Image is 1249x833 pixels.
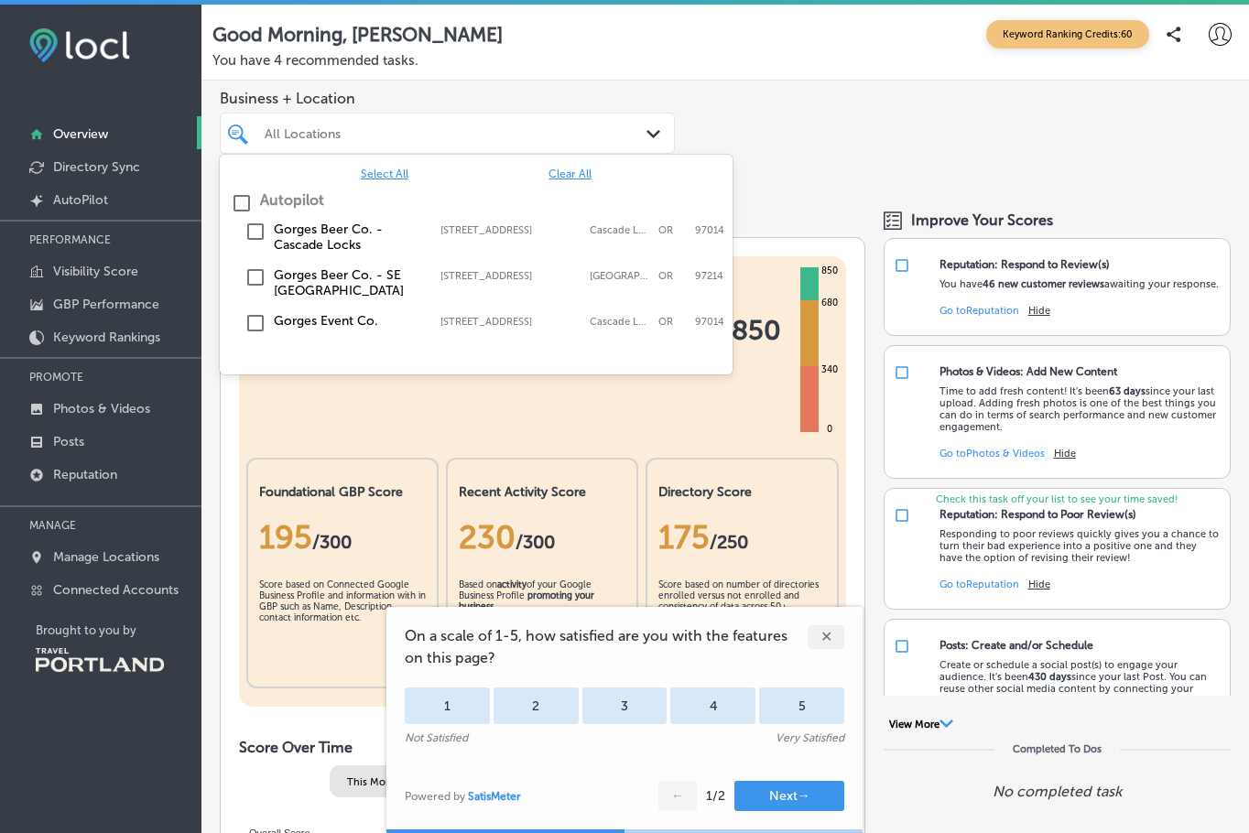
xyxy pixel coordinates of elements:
[658,224,686,236] label: OR
[347,776,402,788] span: This Month
[884,718,960,734] button: View More
[212,52,1238,69] p: You have 4 recommended tasks.
[459,484,625,500] h2: Recent Activity Score
[759,687,844,724] div: 5
[658,781,697,811] button: ←
[885,493,1230,505] p: Check this task off your list to see your time saved!
[939,448,1045,460] a: Go toPhotos & Videos
[440,316,581,328] label: 390 Wa Na Pa St
[670,687,755,724] div: 4
[658,579,825,671] div: Score based on number of directories enrolled versus not enrolled and consistency of data across ...
[983,278,1104,290] strong: 46 new customer reviews
[53,126,108,142] p: Overview
[53,264,138,279] p: Visibility Score
[706,788,725,804] div: 1 / 2
[776,731,844,744] div: Very Satisfied
[220,90,675,107] span: Business + Location
[494,687,579,724] div: 2
[274,222,422,253] label: Gorges Beer Co. - Cascade Locks
[582,687,668,724] div: 3
[939,258,1110,271] div: Reputation: Respond to Review(s)
[405,625,808,669] span: On a scale of 1-5, how satisfied are you with the features on this page?
[1013,743,1102,755] div: Completed To Dos
[818,296,842,310] div: 680
[1109,385,1146,397] strong: 63 days
[516,531,555,553] span: /300
[53,434,84,449] p: Posts
[1054,448,1076,460] button: Hide
[239,739,846,756] h2: Score Over Time
[497,579,527,590] b: activity
[468,790,521,803] a: SatisMeter
[658,484,825,500] h2: Directory Score
[212,23,503,46] p: Good Morning, [PERSON_NAME]
[695,270,723,282] label: 97214
[53,582,179,598] p: Connected Accounts
[808,625,844,649] div: ✕
[53,192,108,208] p: AutoPilot
[939,305,1019,317] a: Go toReputation
[405,731,468,744] div: Not Satisfied
[548,168,592,180] span: Clear All
[939,639,1093,652] div: Posts: Create and/or Schedule
[53,330,160,345] p: Keyword Rankings
[459,518,625,557] div: 230
[259,579,426,671] div: Score based on Connected Google Business Profile and information with in GBP such as Name, Descri...
[939,385,1221,433] p: Time to add fresh content! It's been since your last upload. Adding fresh photos is one of the be...
[53,549,159,565] p: Manage Locations
[53,159,140,175] p: Directory Sync
[265,125,648,141] div: All Locations
[590,270,649,282] label: Portland
[274,313,422,329] label: Gorges Event Co.
[721,314,781,347] span: / 850
[695,316,724,328] label: 97014
[36,623,201,637] p: Brought to you by
[259,518,426,557] div: 195
[260,191,324,209] label: Autopilot
[658,316,686,328] label: OR
[1028,579,1050,590] button: Hide
[734,781,844,811] button: Next→
[405,790,521,803] div: Powered by
[405,687,490,724] div: 1
[1028,305,1050,317] button: Hide
[658,270,686,282] label: OR
[29,28,130,62] img: fda3e92497d09a02dc62c9cd864e3231.png
[823,422,836,437] div: 0
[939,579,1019,590] a: Go toReputation
[939,659,1221,707] p: Create or schedule a social post(s) to engage your audience. It's been since your last Post. You ...
[986,20,1149,49] span: Keyword Ranking Credits: 60
[710,531,748,553] span: /250
[440,224,581,236] label: 390 SW Wa Na Pa St.
[590,224,649,236] label: Cascade Locks
[53,401,150,416] p: Photos & Videos
[658,518,825,557] div: 175
[53,297,159,312] p: GBP Performance
[440,270,581,282] label: 2724 Southeast Ankeny Street
[1028,671,1071,683] strong: 430 days
[939,365,1117,378] div: Photos & Videos: Add New Content
[259,484,426,500] h2: Foundational GBP Score
[939,508,1136,521] div: Reputation: Respond to Poor Review(s)
[695,224,724,236] label: 97014
[818,362,842,377] div: 340
[274,267,422,298] label: Gorges Beer Co. - SE Portland
[590,316,649,328] label: Cascade Locks
[939,278,1219,290] p: You have awaiting your response.
[818,264,842,278] div: 850
[53,467,117,482] p: Reputation
[312,531,352,553] span: / 300
[459,590,594,612] b: promoting your business
[361,168,408,180] span: Select All
[36,648,164,672] img: Travel Portland
[911,211,1053,229] span: Improve Your Scores
[993,783,1122,800] p: No completed task
[939,528,1221,564] p: Responding to poor reviews quickly gives you a chance to turn their bad experience into a positiv...
[459,579,625,671] div: Based on of your Google Business Profile .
